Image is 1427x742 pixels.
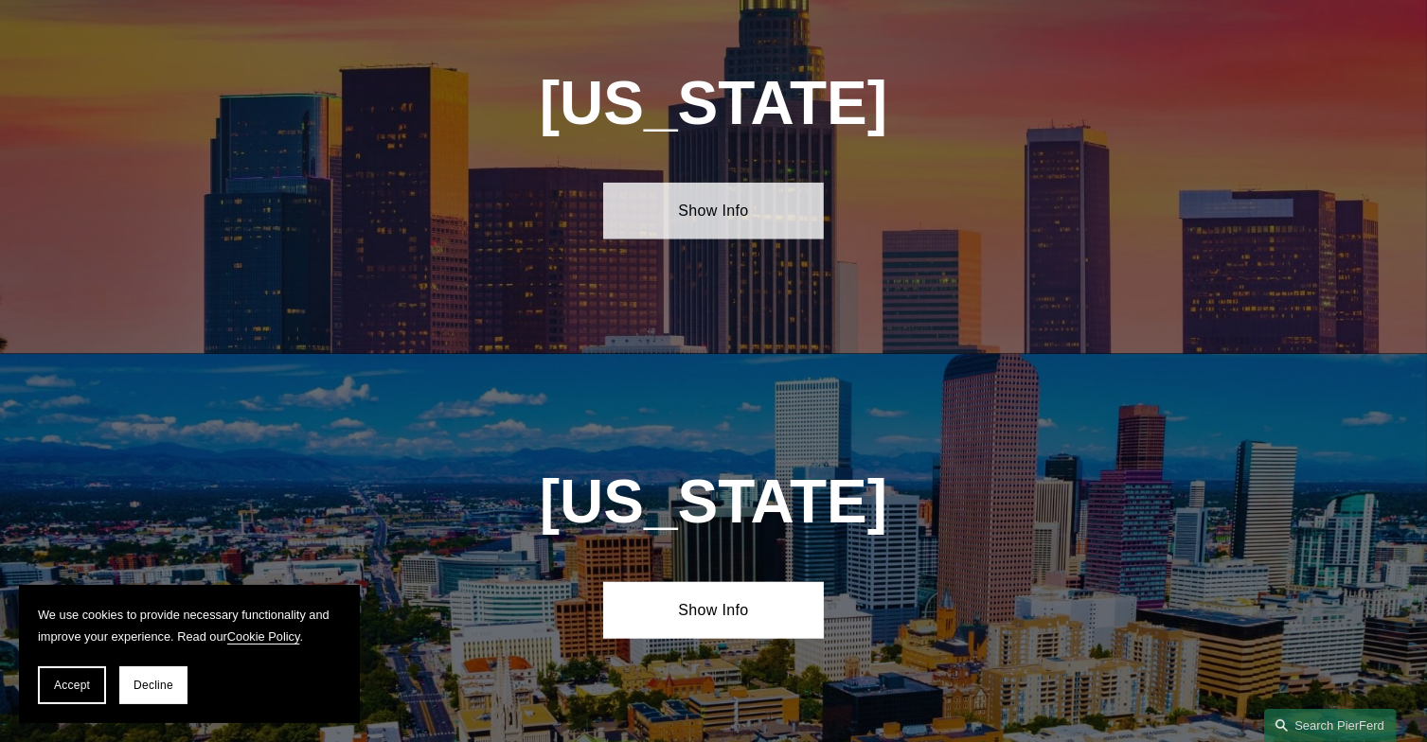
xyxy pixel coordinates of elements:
button: Decline [119,666,187,704]
h1: [US_STATE] [437,69,990,138]
a: Search this site [1264,709,1397,742]
span: Accept [54,679,90,692]
a: Show Info [603,582,824,639]
h1: [US_STATE] [437,468,990,537]
p: We use cookies to provide necessary functionality and improve your experience. Read our . [38,604,341,647]
section: Cookie banner [19,585,360,723]
a: Show Info [603,183,824,239]
span: Decline [134,679,173,692]
a: Cookie Policy [227,629,300,644]
button: Accept [38,666,106,704]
